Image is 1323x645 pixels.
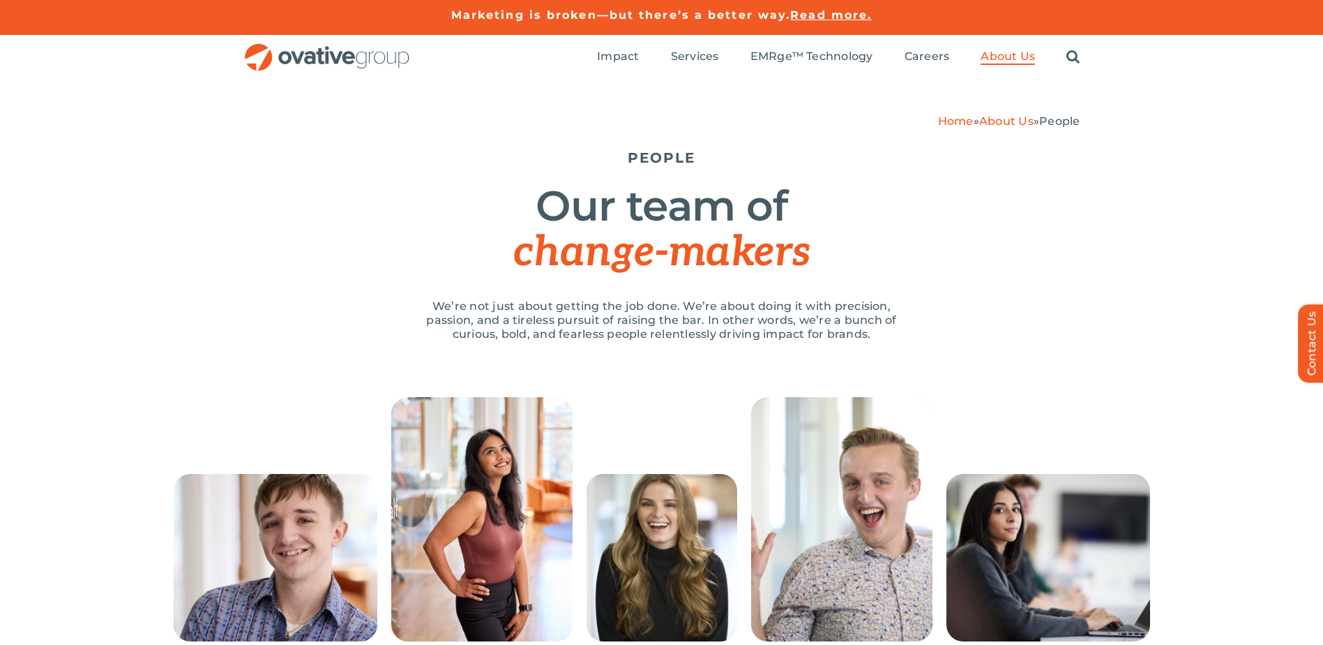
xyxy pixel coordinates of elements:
[243,184,1080,275] h1: Our team of
[938,114,974,128] a: Home
[979,114,1034,128] a: About Us
[597,50,639,64] span: Impact
[750,50,873,64] span: EMRge™ Technology
[905,50,950,65] a: Careers
[391,397,573,642] img: 240613_Ovative Group_Portrait14945 (1)
[174,474,377,642] img: People – Collage Ethan
[1066,50,1080,65] a: Search
[981,50,1035,64] span: About Us
[243,42,411,55] a: OG_Full_horizontal_RGB
[597,35,1080,80] nav: Menu
[790,8,872,22] a: Read more.
[411,299,913,341] p: We’re not just about getting the job done. We’re about doing it with precision, passion, and a ti...
[1039,114,1080,128] span: People
[671,50,719,65] a: Services
[981,50,1035,65] a: About Us
[243,149,1080,166] h5: PEOPLE
[751,397,932,642] img: People – Collage McCrossen
[587,474,737,642] img: People – Collage Lauren
[451,8,791,22] a: Marketing is broken—but there’s a better way.
[513,228,809,278] span: change-makers
[938,114,1080,128] span: » »
[750,50,873,65] a: EMRge™ Technology
[946,474,1150,642] img: People – Collage Trushna
[905,50,950,64] span: Careers
[671,50,719,64] span: Services
[597,50,639,65] a: Impact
